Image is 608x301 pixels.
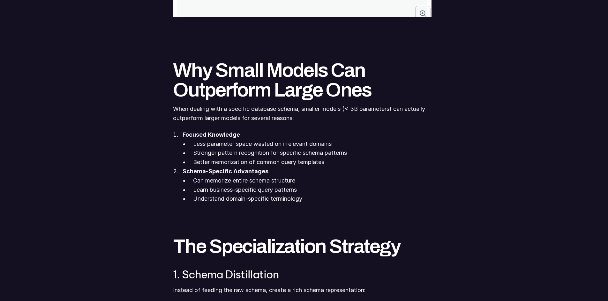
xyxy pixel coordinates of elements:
p: Learn business-specific query patterns [193,185,435,195]
p: Can memorize entire schema structure [193,176,435,185]
p: When dealing with a specific database schema, smaller models (< 3B parameters) can actually outpe... [173,104,435,123]
h2: The Specialization Strategy [173,236,435,256]
p: Less parameter space wasted on irrelevant domains [193,140,435,149]
h3: 1. Schema Distillation [173,269,435,280]
p: Understand domain-specific terminology [193,194,435,204]
p: Stronger pattern recognition for specific schema patterns [193,148,435,158]
strong: Schema-Specific Advantages [183,168,268,175]
h2: Why Small Models Can Outperform Large Ones [173,60,435,99]
strong: Focused Knowledge [183,131,240,138]
p: Better memorization of common query templates [193,158,435,167]
p: Instead of feeding the raw schema, create a rich schema representation: [173,286,435,295]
